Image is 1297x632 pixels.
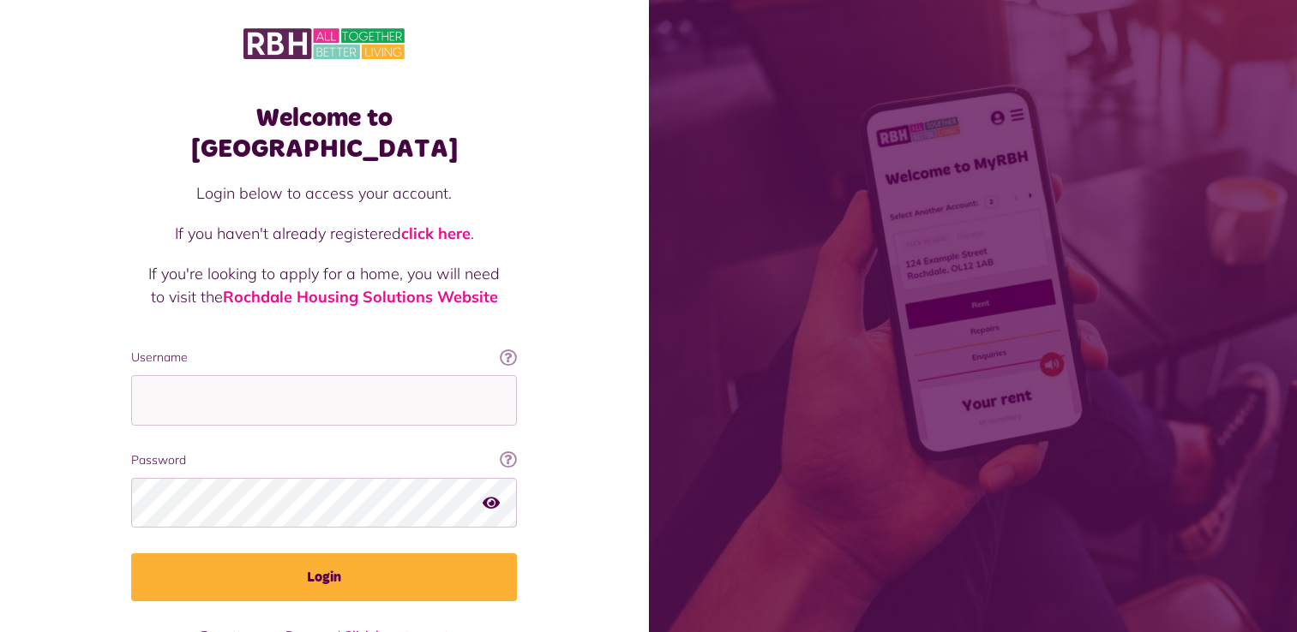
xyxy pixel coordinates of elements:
label: Username [131,349,517,367]
p: If you're looking to apply for a home, you will need to visit the [148,262,500,308]
label: Password [131,451,517,469]
p: If you haven't already registered . [148,222,500,245]
button: Login [131,553,517,601]
h1: Welcome to [GEOGRAPHIC_DATA] [131,103,517,164]
img: MyRBH [243,26,405,62]
a: click here [401,224,471,243]
p: Login below to access your account. [148,182,500,205]
a: Rochdale Housing Solutions Website [223,287,498,307]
